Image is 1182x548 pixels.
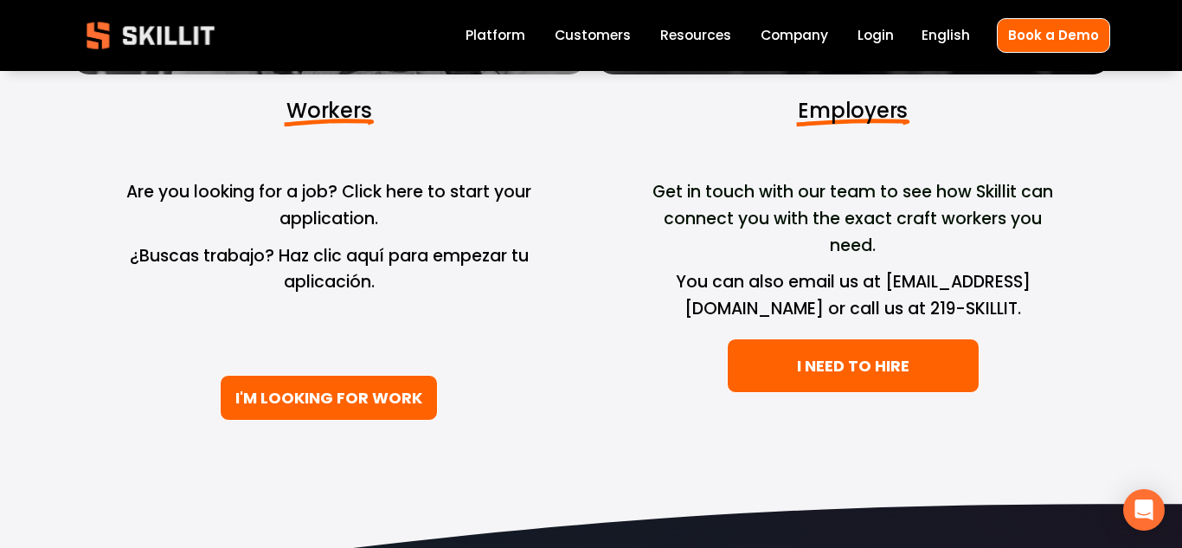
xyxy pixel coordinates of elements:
[798,96,908,125] span: Employers
[652,180,1057,256] span: Get in touch with our team to see how Skillit can connect you with the exact craft workers you need.
[922,25,970,45] span: English
[676,270,1031,320] span: You can also email us at [EMAIL_ADDRESS][DOMAIN_NAME] or call us at 219-SKILLIT.
[727,338,980,393] a: I NEED TO HIRE
[126,180,536,230] span: Are you looking for a job? Click here to start your application.
[660,25,731,45] span: Resources
[220,375,438,421] a: I'M LOOKING FOR WORK
[286,96,371,125] span: Workers
[858,24,894,48] a: Login
[997,18,1110,52] a: Book a Demo
[1123,489,1165,531] div: Open Intercom Messenger
[761,24,828,48] a: Company
[922,24,970,48] div: language picker
[555,24,631,48] a: Customers
[466,24,525,48] a: Platform
[660,24,731,48] a: folder dropdown
[72,10,229,61] img: Skillit
[130,244,533,294] span: ¿Buscas trabajo? Haz clic aquí para empezar tu aplicación.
